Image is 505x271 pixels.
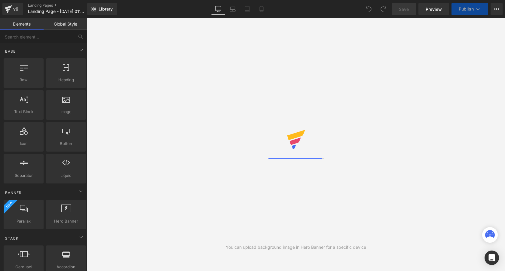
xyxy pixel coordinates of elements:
a: Desktop [211,3,225,15]
a: Mobile [254,3,269,15]
span: Liquid [48,172,84,179]
span: Accordion [48,264,84,270]
span: Preview [426,6,442,12]
button: Undo [363,3,375,15]
div: Open Intercom Messenger [485,251,499,265]
a: Tablet [240,3,254,15]
span: Landing Page - [DATE] 01:11:06 [28,9,86,14]
a: Preview [418,3,449,15]
span: Image [48,109,84,115]
span: Save [399,6,409,12]
span: Banner [5,190,22,196]
div: You can upload background image in Hero Banner for a specific device [226,244,366,251]
span: Base [5,48,16,54]
a: Global Style [44,18,87,30]
span: Hero Banner [48,218,84,224]
a: v6 [2,3,23,15]
span: Text Block [5,109,42,115]
span: Stack [5,236,19,241]
a: New Library [87,3,117,15]
a: Laptop [225,3,240,15]
span: Carousel [5,264,42,270]
span: Parallax [5,218,42,224]
span: Icon [5,140,42,147]
span: Button [48,140,84,147]
a: Landing Pages [28,3,97,8]
button: Redo [377,3,389,15]
span: Library [99,6,113,12]
button: More [491,3,503,15]
div: v6 [12,5,20,13]
button: Publish [451,3,488,15]
span: Heading [48,77,84,83]
span: Row [5,77,42,83]
span: Publish [459,7,474,11]
span: Separator [5,172,42,179]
